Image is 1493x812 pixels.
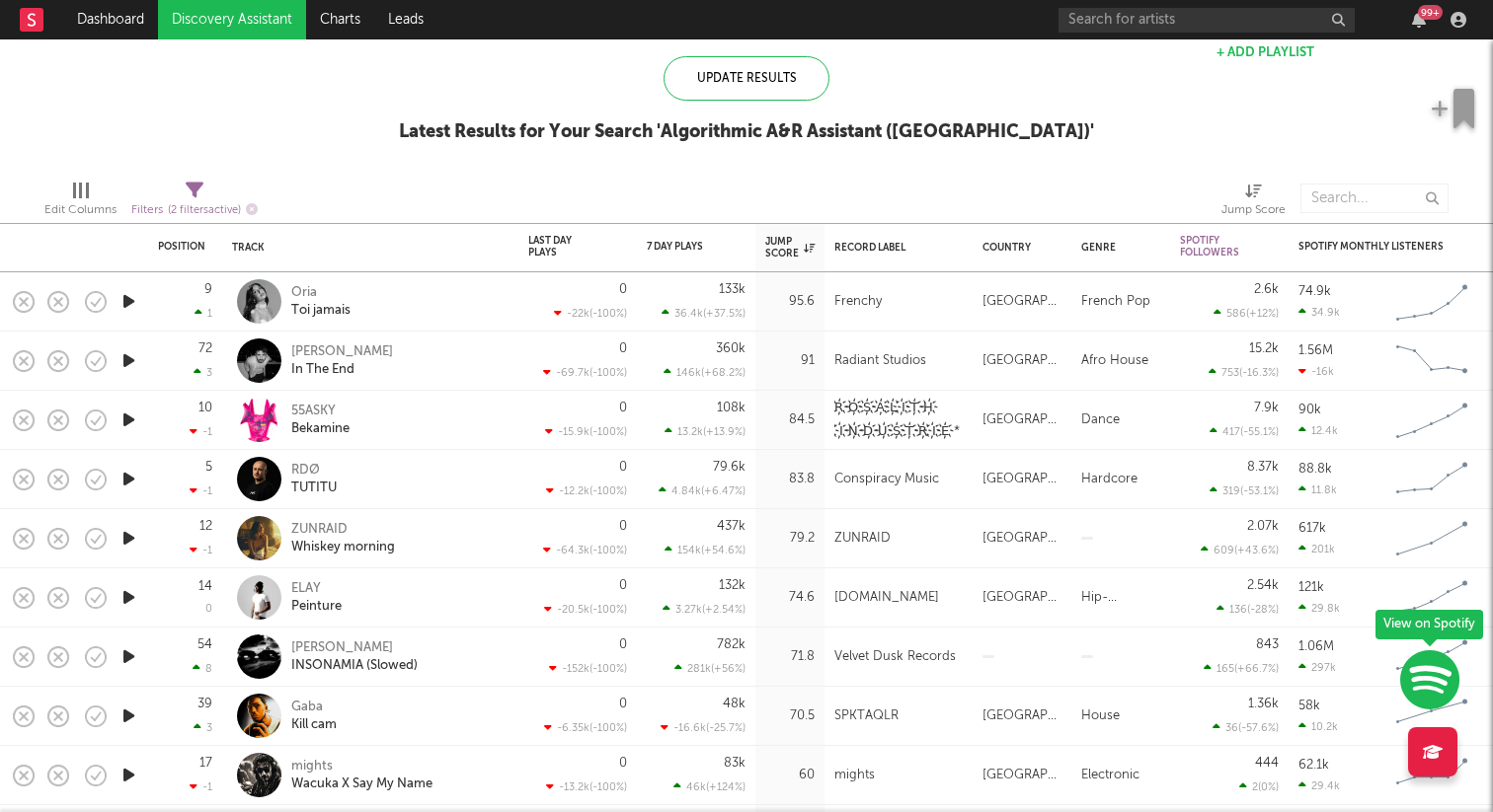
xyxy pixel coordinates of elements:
[291,521,395,556] a: ZUNRAIDWhiskey morning
[982,468,1061,491] div: [GEOGRAPHIC_DATA]
[291,284,351,320] a: OriaToi jamais
[1059,8,1355,33] input: Search for artists
[554,307,627,320] div: -22k ( -100 % )
[1081,408,1120,432] div: Dance
[549,662,627,675] div: -152k ( -100 % )
[1298,522,1326,535] div: 617k
[674,662,746,675] div: 281k ( +56 % )
[232,242,499,254] div: Track
[765,586,815,610] div: 74.6
[1298,365,1334,378] div: -16k
[619,638,627,651] div: 0
[291,598,342,616] div: Peinture
[834,468,939,491] div: Conspiracy Music
[195,307,212,320] div: 1
[546,780,627,793] div: -13.2k ( -100 % )
[1081,349,1148,373] div: Afro House
[765,764,815,787] div: 60
[765,290,815,314] div: 95.6
[1201,544,1279,556] div: 609 ( +43.6 % )
[1081,764,1139,787] div: Electronic
[205,604,212,615] div: 0
[619,698,627,710] div: 0
[44,198,117,222] div: Edit Columns
[834,586,939,610] div: [DOMAIN_NAME]
[1298,424,1338,437] div: 12.4k
[619,461,627,474] div: 0
[291,657,418,675] div: INSONAMIA (Slowed)
[543,544,627,556] div: -64.3k ( -100 % )
[619,283,627,296] div: 0
[665,544,746,556] div: 154k ( +54.6 % )
[1298,779,1340,792] div: 29.4k
[982,704,1061,728] div: [GEOGRAPHIC_DATA]
[1249,342,1279,355] div: 15.2k
[291,758,432,793] a: mightsWacuka X Say My Name
[291,716,337,734] div: Kill cam
[661,721,746,734] div: -16.6k ( -25.7 % )
[1298,404,1321,416] div: 90k
[1298,344,1333,357] div: 1.56M
[158,241,205,253] div: Position
[1387,336,1476,386] svg: Chart title
[291,462,337,497] a: RDØTUTITU
[1298,640,1334,653] div: 1.06M
[719,579,746,592] div: 132k
[1210,484,1279,497] div: 319 ( -53.1 % )
[717,520,746,533] div: 437k
[719,283,746,296] div: 133k
[1387,514,1476,563] svg: Chart title
[664,366,746,379] div: 146k ( +68.2 % )
[834,645,956,669] div: Velvet Dusk Records
[673,780,746,793] div: 46k ( +124 % )
[1375,610,1483,639] div: View on Spotify
[199,757,212,770] div: 17
[194,721,212,734] div: 3
[1081,468,1138,491] div: Hardcore
[197,638,212,651] div: 54
[44,174,117,231] div: Edit Columns
[647,241,716,253] div: 7 Day Plays
[193,662,212,675] div: 8
[1298,581,1324,594] div: 121k
[1180,235,1249,258] div: Spotify Followers
[1298,285,1331,298] div: 74.9k
[982,764,1061,787] div: [GEOGRAPHIC_DATA]
[717,638,746,651] div: 782k
[659,484,746,497] div: 4.84k ( +6.47 % )
[982,290,1061,314] div: [GEOGRAPHIC_DATA]
[724,757,746,770] div: 83k
[619,520,627,533] div: 0
[1221,174,1286,231] div: Jump Score
[1247,520,1279,533] div: 2.07k
[1217,603,1279,616] div: 136 ( -28 % )
[291,302,351,320] div: Toi jamais
[291,361,393,379] div: In The End
[291,343,393,379] a: [PERSON_NAME]In The End
[717,402,746,414] div: 108k
[1298,602,1340,615] div: 29.8k
[544,721,627,734] div: -6.35k ( -100 % )
[204,283,212,296] div: 9
[1247,579,1279,592] div: 2.54k
[1081,290,1150,314] div: French Pop
[1298,483,1337,496] div: 11.8k
[190,425,212,438] div: -1
[982,586,1061,610] div: [GEOGRAPHIC_DATA]
[546,484,627,497] div: -12.2k ( -100 % )
[131,174,258,231] div: Filters(2 filters active)
[765,236,815,259] div: Jump Score
[982,527,1061,551] div: [GEOGRAPHIC_DATA]
[1221,198,1286,222] div: Jump Score
[291,521,395,539] div: ZUNRAID
[834,764,875,787] div: mights
[982,349,1061,373] div: [GEOGRAPHIC_DATA]
[291,403,350,420] div: 55ASKY
[1254,283,1279,296] div: 2.6k
[1298,306,1340,319] div: 34.9k
[1239,780,1279,793] div: 2 ( 0 % )
[834,242,953,254] div: Record Label
[1298,463,1332,476] div: 88.8k
[982,242,1052,254] div: Country
[198,402,212,414] div: 10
